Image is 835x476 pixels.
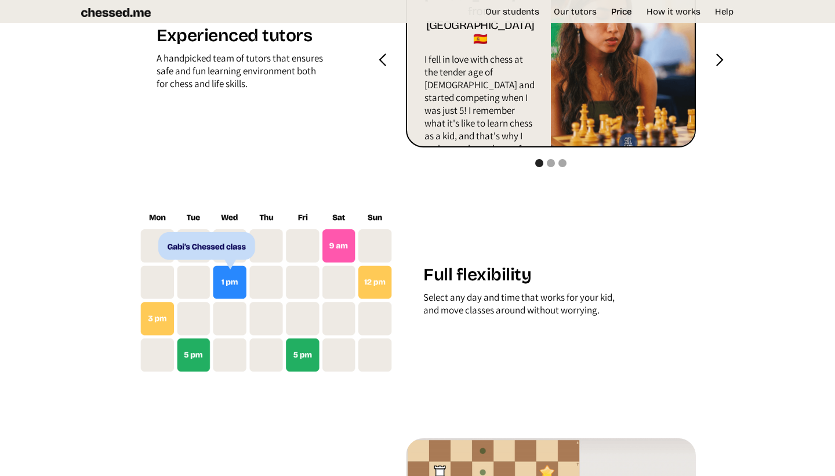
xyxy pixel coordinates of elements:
[157,52,324,96] div: A handpicked team of tutors that ensures safe and fun learning environment both for chess and lif...
[157,25,324,52] h1: Experienced tutors
[547,159,555,167] div: Show slide 2 of 3
[558,159,567,167] div: Show slide 3 of 3
[605,6,638,17] a: Price
[423,291,626,322] div: Select any day and time that works for your kid, and move classes around without worrying.
[641,6,706,17] a: How it works
[424,53,536,174] p: I fell in love with chess at the tender age of [DEMOGRAPHIC_DATA] and started competing when I wa...
[548,6,602,17] a: Our tutors
[424,4,536,47] div: from [GEOGRAPHIC_DATA] 🇪🇸
[535,159,543,167] div: Show slide 1 of 3
[480,6,545,17] a: Our students
[423,264,626,291] h1: Full flexibility
[709,6,739,17] a: Help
